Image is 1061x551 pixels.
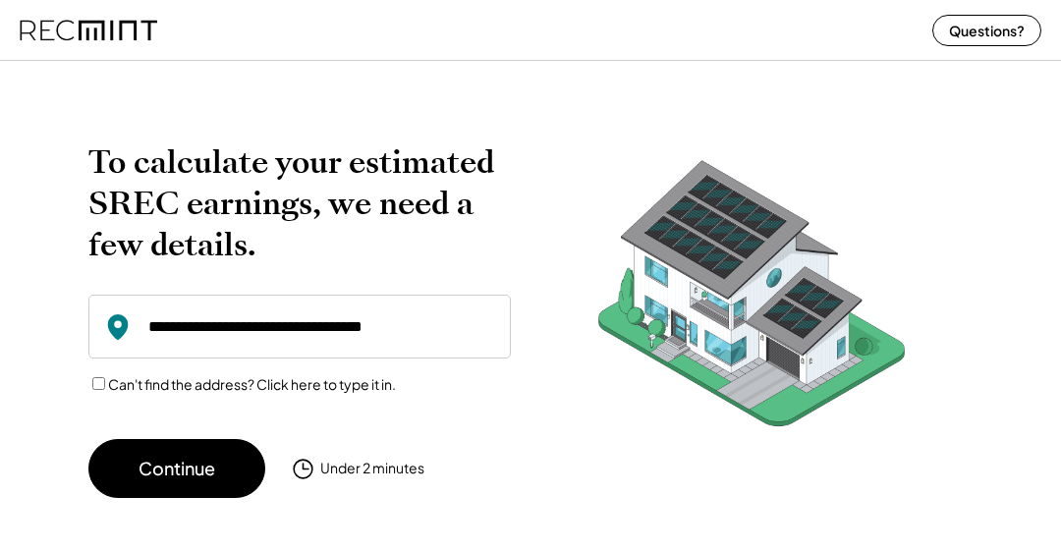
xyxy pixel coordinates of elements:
[20,4,157,56] img: recmint-logotype%403x%20%281%29.jpeg
[108,375,396,393] label: Can't find the address? Click here to type it in.
[932,15,1041,46] button: Questions?
[560,141,943,457] img: RecMintArtboard%207.png
[320,459,424,478] div: Under 2 minutes
[88,141,511,265] h2: To calculate your estimated SREC earnings, we need a few details.
[88,439,265,498] button: Continue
